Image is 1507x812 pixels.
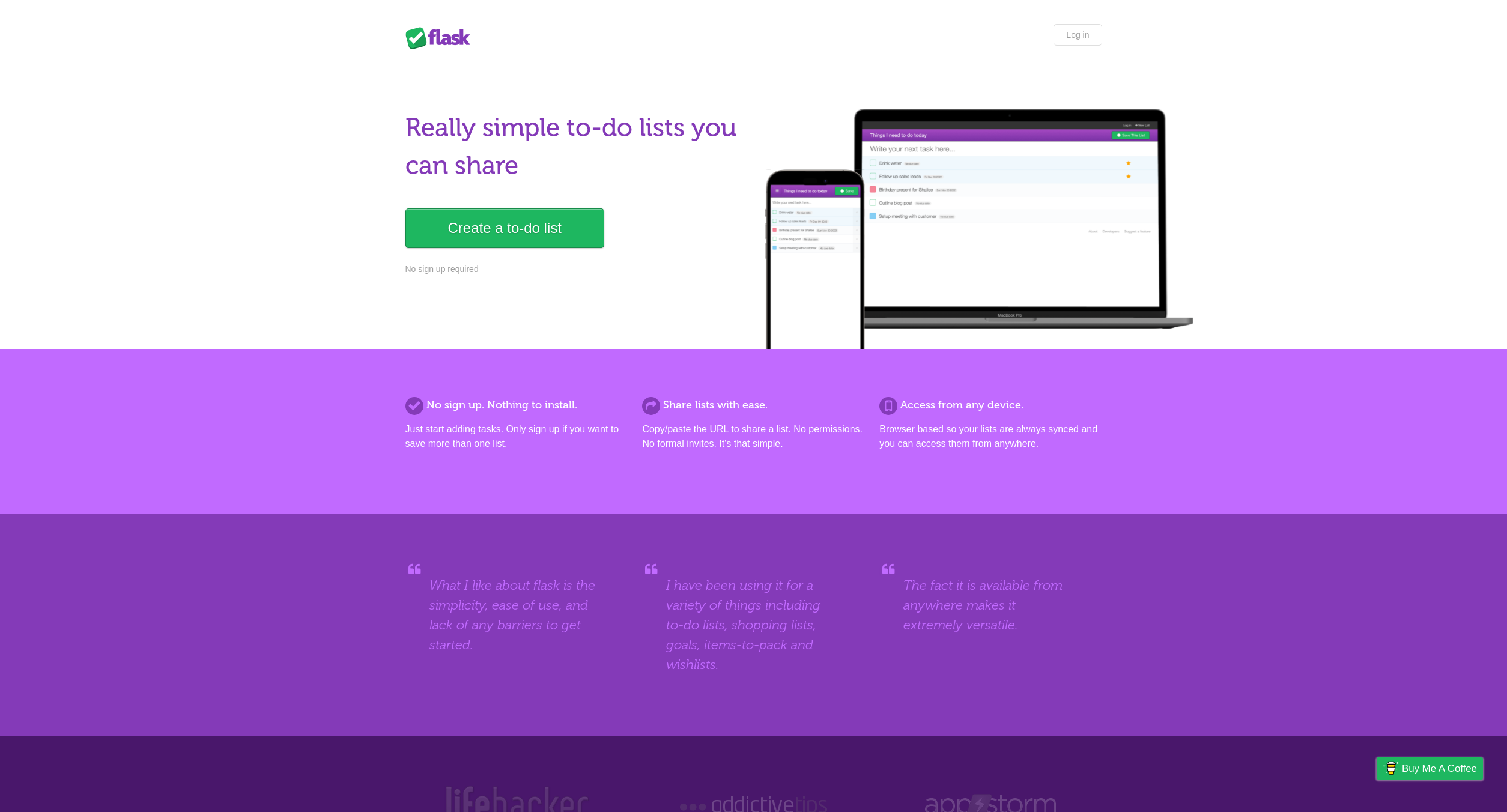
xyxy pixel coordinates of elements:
p: No sign up required [405,263,747,276]
blockquote: I have been using it for a variety of things including to-do lists, shopping lists, goals, items-... [666,575,840,674]
a: Buy me a coffee [1377,757,1483,780]
h2: Share lists with ease. [642,397,864,413]
a: Create a to-do list [405,208,604,248]
h2: Access from any device. [879,397,1102,413]
blockquote: The fact it is available from anywhere makes it extremely versatile. [903,575,1078,635]
p: Browser based so your lists are always synced and you can access them from anywhere. [879,422,1102,451]
div: Flask Lists [405,27,478,49]
p: Copy/paste the URL to share a list. No permissions. No formal invites. It's that simple. [642,422,864,451]
span: Buy me a coffee [1402,758,1477,779]
img: Buy me a coffee [1383,758,1399,778]
blockquote: What I like about flask is the simplicity, ease of use, and lack of any barriers to get started. [429,575,604,655]
h1: Really simple to-do lists you can share [405,109,747,184]
a: Log in [1054,24,1102,46]
h2: No sign up. Nothing to install. [405,397,628,413]
p: Just start adding tasks. Only sign up if you want to save more than one list. [405,422,628,451]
